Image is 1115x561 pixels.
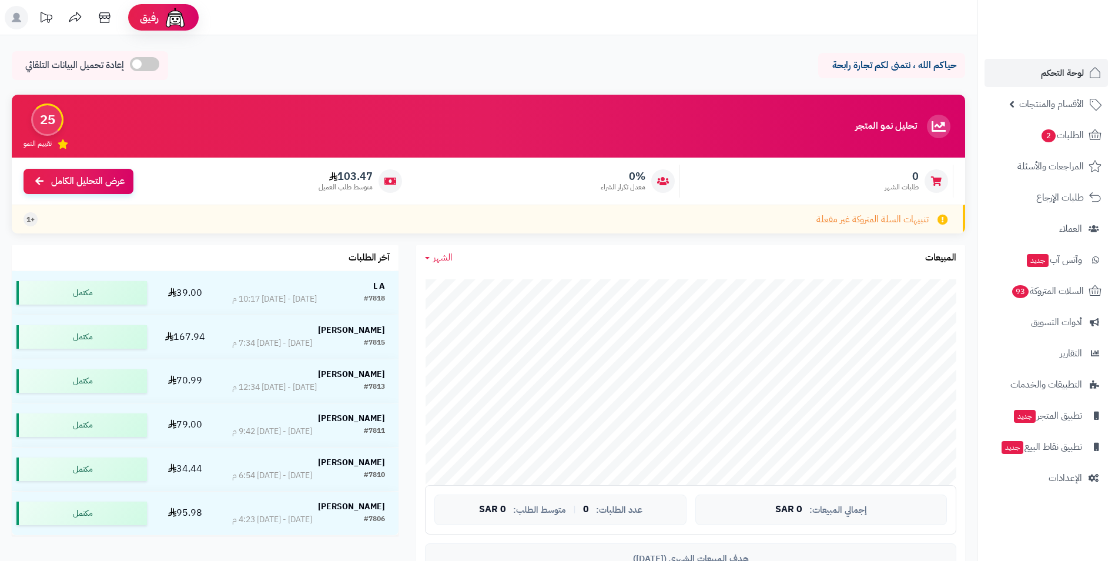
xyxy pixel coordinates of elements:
[16,458,147,481] div: مكتمل
[16,281,147,305] div: مكتمل
[1010,376,1082,393] span: التطبيقات والخدمات
[985,308,1108,336] a: أدوات التسويق
[232,293,317,305] div: [DATE] - [DATE] 10:17 م
[152,271,219,315] td: 39.00
[364,470,385,482] div: #7810
[985,215,1108,243] a: العملاء
[16,369,147,393] div: مكتمل
[425,251,453,265] a: الشهر
[885,182,919,192] span: طلبات الشهر
[1027,254,1049,267] span: جديد
[364,338,385,349] div: #7815
[152,403,219,447] td: 79.00
[51,175,125,188] span: عرض التحليل الكامل
[809,505,867,515] span: إجمالي المبيعات:
[318,324,385,336] strong: [PERSON_NAME]
[1060,345,1082,362] span: التقارير
[24,169,133,194] a: عرض التحليل الكامل
[26,215,35,225] span: +1
[319,170,373,183] span: 103.47
[318,456,385,469] strong: [PERSON_NAME]
[816,213,929,226] span: تنبيهات السلة المتروكة غير مفعلة
[318,500,385,513] strong: [PERSON_NAME]
[152,315,219,359] td: 167.94
[31,6,61,32] a: تحديثات المنصة
[1013,408,1082,424] span: تطبيق المتجر
[1059,221,1082,237] span: العملاء
[16,502,147,525] div: مكتمل
[1036,189,1084,206] span: طلبات الإرجاع
[1019,96,1084,112] span: الأقسام والمنتجات
[1011,283,1084,299] span: السلات المتروكة
[985,183,1108,212] a: طلبات الإرجاع
[318,412,385,425] strong: [PERSON_NAME]
[1000,439,1082,455] span: تطبيق نقاط البيع
[232,470,312,482] div: [DATE] - [DATE] 6:54 م
[601,182,645,192] span: معدل تكرار الشراء
[1041,65,1084,81] span: لوحة التحكم
[583,505,589,515] span: 0
[513,505,566,515] span: متوسط الطلب:
[985,152,1108,181] a: المراجعات والأسئلة
[25,59,124,72] span: إعادة تحميل البيانات التلقائي
[985,121,1108,149] a: الطلبات2
[1031,314,1082,330] span: أدوات التسويق
[985,433,1108,461] a: تطبيق نقاط البيعجديد
[885,170,919,183] span: 0
[985,246,1108,274] a: وآتس آبجديد
[1035,32,1104,56] img: logo-2.png
[364,382,385,393] div: #7813
[1040,127,1084,143] span: الطلبات
[925,253,956,263] h3: المبيعات
[1042,129,1056,142] span: 2
[1014,410,1036,423] span: جديد
[364,293,385,305] div: #7818
[364,426,385,438] div: #7811
[364,514,385,526] div: #7806
[319,182,373,192] span: متوسط طلب العميل
[985,370,1108,399] a: التطبيقات والخدمات
[827,59,956,72] p: حياكم الله ، نتمنى لكم تجارة رابحة
[318,368,385,380] strong: [PERSON_NAME]
[1012,285,1029,298] span: 93
[985,464,1108,492] a: الإعدادات
[1002,441,1023,454] span: جديد
[985,402,1108,430] a: تطبيق المتجرجديد
[373,280,385,292] strong: L A
[573,505,576,514] span: |
[232,382,317,393] div: [DATE] - [DATE] 12:34 م
[601,170,645,183] span: 0%
[24,139,52,149] span: تقييم النمو
[479,505,506,515] span: 0 SAR
[163,6,187,29] img: ai-face.png
[16,413,147,437] div: مكتمل
[985,339,1108,368] a: التقارير
[152,448,219,491] td: 34.44
[775,505,802,515] span: 0 SAR
[232,426,312,438] div: [DATE] - [DATE] 9:42 م
[140,11,159,25] span: رفيق
[985,59,1108,87] a: لوحة التحكم
[152,492,219,535] td: 95.98
[1049,470,1082,486] span: الإعدادات
[1017,158,1084,175] span: المراجعات والأسئلة
[232,338,312,349] div: [DATE] - [DATE] 7:34 م
[985,277,1108,305] a: السلات المتروكة93
[349,253,390,263] h3: آخر الطلبات
[232,514,312,526] div: [DATE] - [DATE] 4:23 م
[152,359,219,403] td: 70.99
[433,251,453,265] span: الشهر
[855,121,917,132] h3: تحليل نمو المتجر
[16,325,147,349] div: مكتمل
[596,505,642,515] span: عدد الطلبات:
[1026,252,1082,268] span: وآتس آب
